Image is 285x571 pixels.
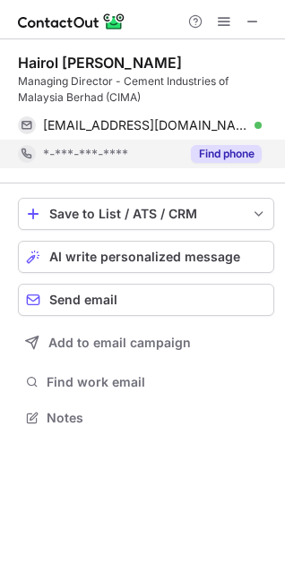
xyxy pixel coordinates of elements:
div: Managing Director - Cement Industries of Malaysia Berhad (CIMA) [18,73,274,106]
span: Notes [47,410,267,426]
button: Send email [18,284,274,316]
button: Notes [18,405,274,430]
span: Find work email [47,374,267,390]
span: Add to email campaign [48,336,191,350]
div: Save to List / ATS / CRM [49,207,243,221]
button: Reveal Button [191,145,262,163]
span: AI write personalized message [49,250,240,264]
span: Send email [49,293,117,307]
div: Hairol [PERSON_NAME] [18,54,182,72]
button: Add to email campaign [18,327,274,359]
span: [EMAIL_ADDRESS][DOMAIN_NAME] [43,117,248,133]
button: save-profile-one-click [18,198,274,230]
img: ContactOut v5.3.10 [18,11,125,32]
button: Find work email [18,370,274,395]
button: AI write personalized message [18,241,274,273]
